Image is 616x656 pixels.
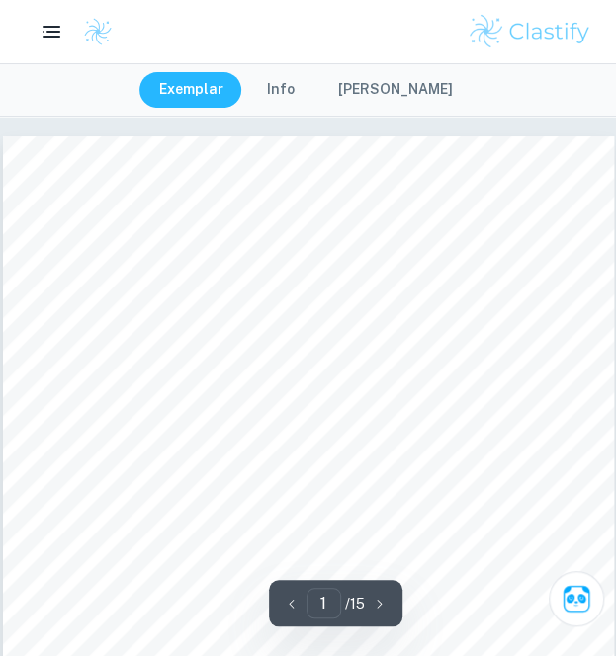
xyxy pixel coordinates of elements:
[467,12,592,51] img: Clastify logo
[83,17,113,46] img: Clastify logo
[247,72,314,108] button: Info
[139,72,243,108] button: Exemplar
[318,72,473,108] button: [PERSON_NAME]
[71,17,113,46] a: Clastify logo
[549,571,604,626] button: Ask Clai
[345,593,365,615] p: / 15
